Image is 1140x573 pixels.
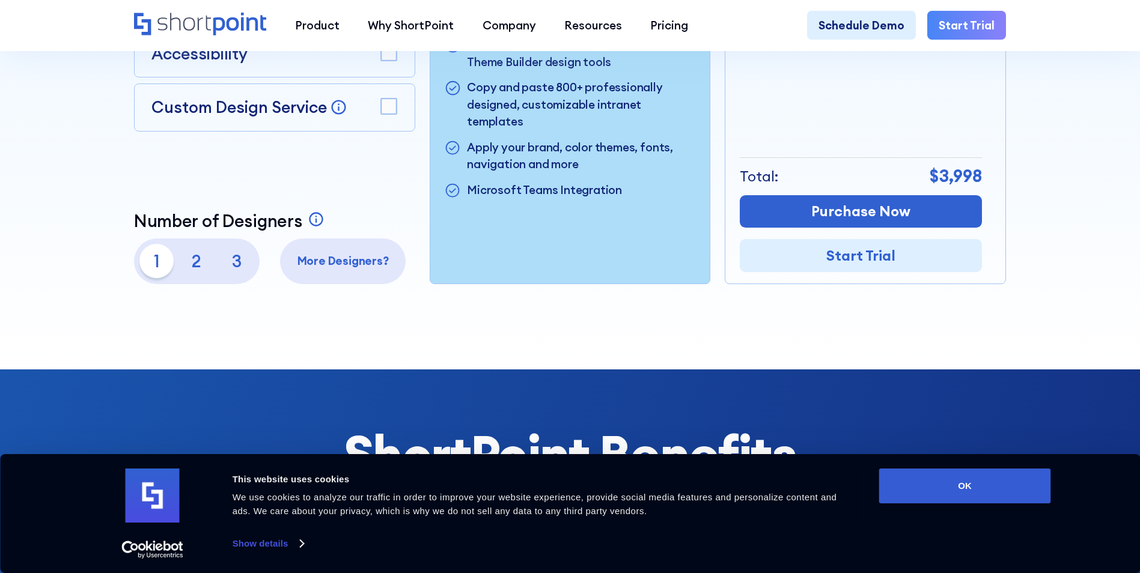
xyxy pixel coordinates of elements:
[930,163,982,189] p: $3,998
[295,17,340,34] div: Product
[233,492,837,516] span: We use cookies to analyze our traffic in order to improve your website experience, provide social...
[286,252,400,269] p: More Designers?
[550,11,636,39] a: Resources
[139,244,174,278] p: 1
[180,244,214,278] p: 2
[924,434,1140,573] iframe: Chat Widget
[650,17,688,34] div: Pricing
[740,195,982,228] a: Purchase Now
[219,244,254,278] p: 3
[467,36,696,70] p: Includes Page Builder Live Mode and Theme Builder design tools
[134,211,302,231] p: Number of Designers
[281,11,353,39] a: Product
[807,11,916,39] a: Schedule Demo
[879,468,1051,503] button: OK
[134,426,1006,483] h2: ShortPoint Benefits
[233,472,852,487] div: This website uses cookies
[927,11,1006,39] a: Start Trial
[740,166,779,187] p: Total:
[467,181,622,200] p: Microsoft Teams Integration
[564,17,622,34] div: Resources
[134,211,328,231] a: Number of Designers
[468,11,550,39] a: Company
[134,13,267,37] a: Home
[100,541,205,559] a: Usercentrics Cookiebot - opens in a new window
[467,79,696,130] p: Copy and paste 800+ professionally designed, customizable intranet templates
[636,11,703,39] a: Pricing
[354,11,468,39] a: Why ShortPoint
[151,97,327,117] p: Custom Design Service
[151,42,248,66] p: Accessibility
[126,468,180,523] img: logo
[233,535,303,553] a: Show details
[740,239,982,272] a: Start Trial
[368,17,454,34] div: Why ShortPoint
[483,17,536,34] div: Company
[467,139,696,173] p: Apply your brand, color themes, fonts, navigation and more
